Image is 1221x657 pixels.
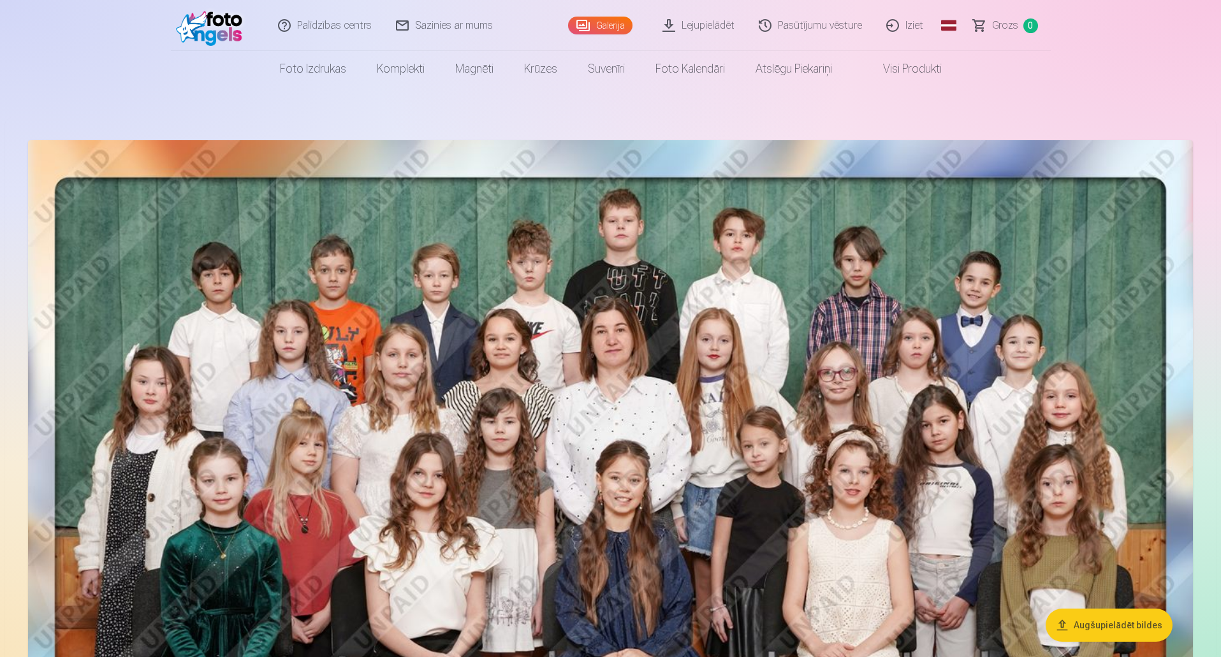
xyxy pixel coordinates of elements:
a: Komplekti [362,51,440,87]
a: Visi produkti [847,51,957,87]
a: Magnēti [440,51,509,87]
span: Grozs [992,18,1018,33]
a: Atslēgu piekariņi [740,51,847,87]
a: Foto izdrukas [265,51,362,87]
img: /fa1 [176,5,249,46]
span: 0 [1023,18,1038,33]
a: Foto kalendāri [640,51,740,87]
button: Augšupielādēt bildes [1046,609,1173,642]
a: Krūzes [509,51,573,87]
a: Galerija [568,17,632,34]
a: Suvenīri [573,51,640,87]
